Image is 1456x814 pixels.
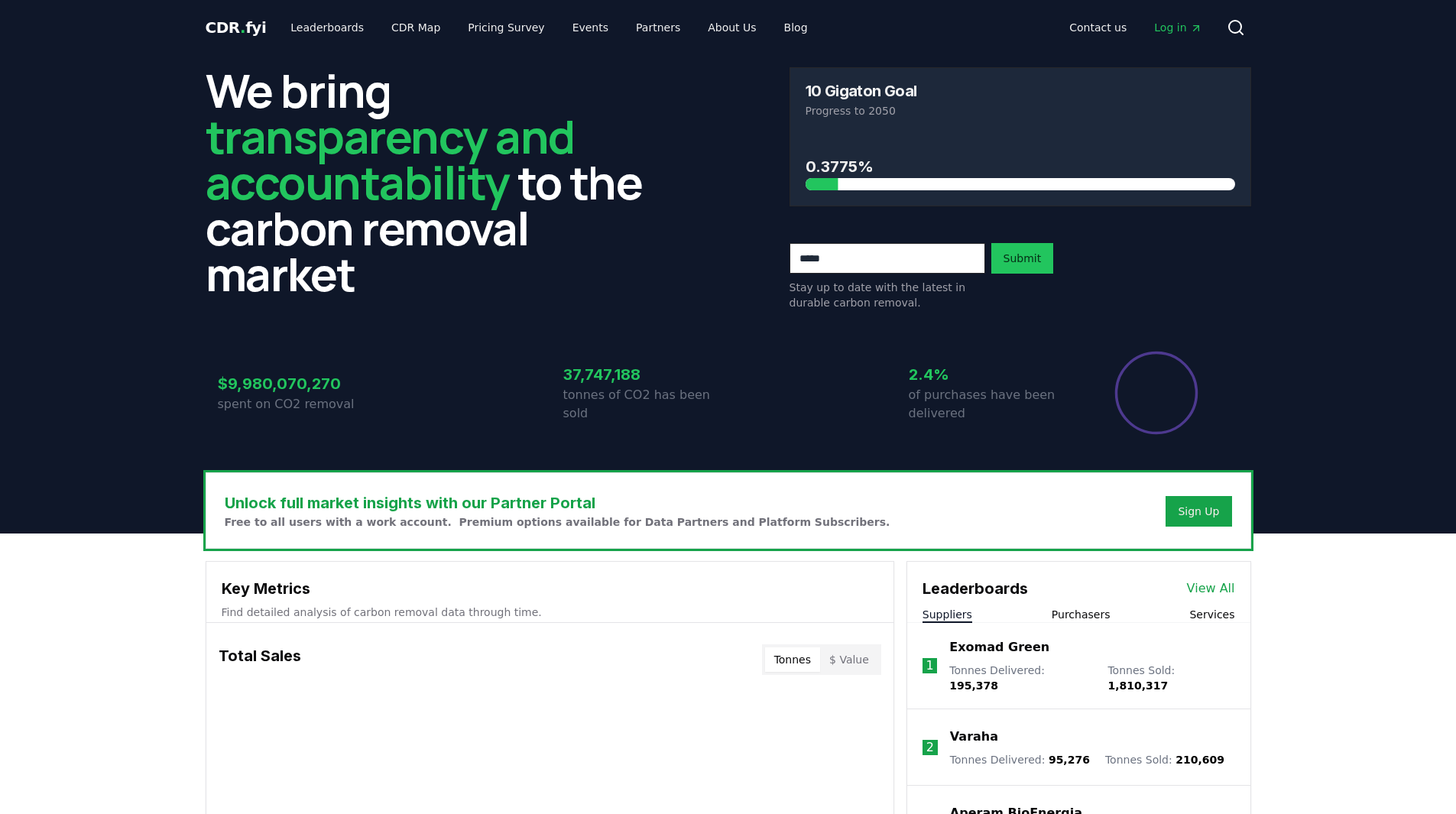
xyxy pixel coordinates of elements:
[240,18,245,37] span: .
[949,638,1049,657] a: Exomad Green
[218,372,383,395] h3: $9,980,070,270
[379,14,452,41] a: CDR Map
[206,67,667,297] h2: We bring to the carbon removal market
[219,644,301,675] h3: Total Sales
[1107,663,1234,693] p: Tonnes Sold :
[225,514,890,530] p: Free to all users with a work account. Premium options available for Data Partners and Platform S...
[456,14,556,41] a: Pricing Survey
[218,395,383,413] p: spent on CO2 removal
[222,577,878,600] h3: Key Metrics
[909,363,1074,386] h3: 2.4%
[1142,14,1214,41] a: Log in
[909,386,1074,423] p: of purchases have been delivered
[1154,20,1201,35] span: Log in
[1187,579,1235,598] a: View All
[765,647,820,672] button: Tonnes
[1057,14,1139,41] a: Contact us
[926,738,934,757] p: 2
[806,83,917,99] h3: 10 Gigaton Goal
[206,105,575,213] span: transparency and accountability
[278,14,819,41] nav: Main
[563,363,728,386] h3: 37,747,188
[820,647,878,672] button: $ Value
[1166,496,1231,527] button: Sign Up
[222,605,878,620] p: Find detailed analysis of carbon removal data through time.
[696,14,768,41] a: About Us
[949,679,998,692] span: 195,378
[923,607,972,622] button: Suppliers
[624,14,692,41] a: Partners
[225,491,890,514] h3: Unlock full market insights with our Partner Portal
[926,657,933,675] p: 1
[991,243,1054,274] button: Submit
[560,14,621,41] a: Events
[1105,752,1224,767] p: Tonnes Sold :
[1178,504,1219,519] a: Sign Up
[206,18,267,37] span: CDR fyi
[1049,754,1090,766] span: 95,276
[806,103,1235,118] p: Progress to 2050
[1107,679,1168,692] span: 1,810,317
[950,728,998,746] a: Varaha
[923,577,1028,600] h3: Leaderboards
[206,17,267,38] a: CDR.fyi
[1052,607,1111,622] button: Purchasers
[1114,350,1199,436] div: Percentage of sales delivered
[772,14,820,41] a: Blog
[1176,754,1224,766] span: 210,609
[278,14,376,41] a: Leaderboards
[1057,14,1214,41] nav: Main
[790,280,985,310] p: Stay up to date with the latest in durable carbon removal.
[950,752,1090,767] p: Tonnes Delivered :
[1189,607,1234,622] button: Services
[949,663,1092,693] p: Tonnes Delivered :
[806,155,1235,178] h3: 0.3775%
[563,386,728,423] p: tonnes of CO2 has been sold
